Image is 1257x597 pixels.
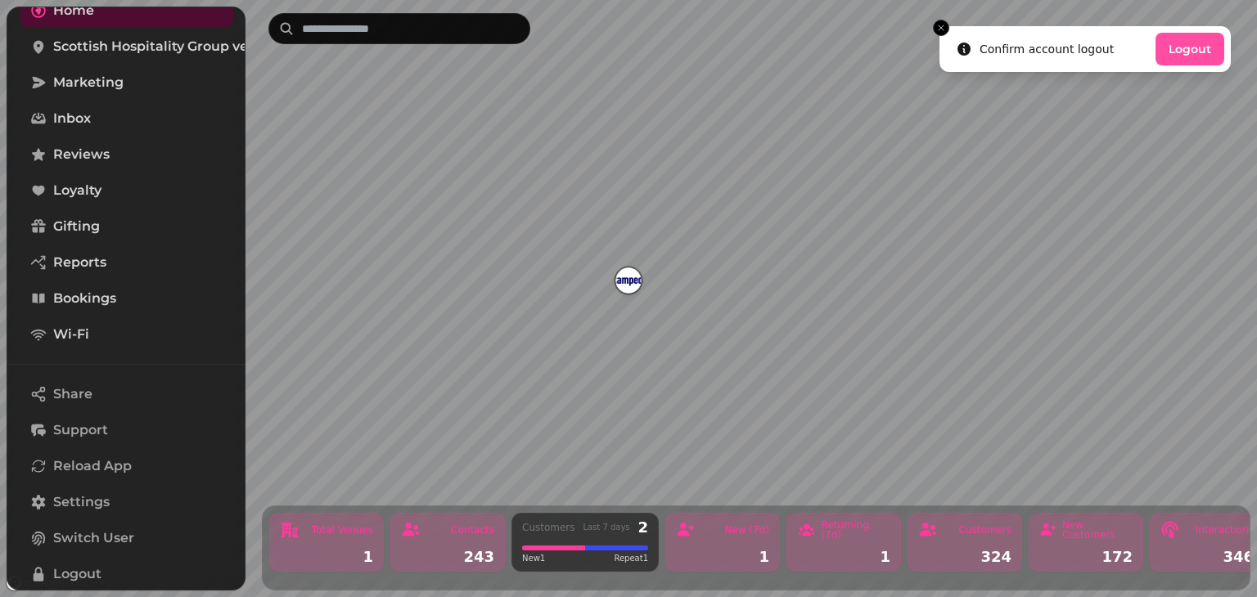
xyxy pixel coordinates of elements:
[53,456,132,476] span: Reload App
[20,30,233,63] a: Scottish Hospitality Group venue
[20,450,233,483] button: Reload App
[20,138,233,171] a: Reviews
[53,217,100,236] span: Gifting
[280,550,373,564] div: 1
[724,525,769,535] div: New (7d)
[20,558,233,590] button: Logout
[20,486,233,518] a: Settings
[53,528,134,548] span: Switch User
[20,174,233,207] a: Loyalty
[522,552,545,564] span: New 1
[583,523,629,532] div: Last 7 days
[1156,33,1224,65] button: Logout
[20,318,233,351] a: Wi-Fi
[53,492,110,512] span: Settings
[312,525,373,535] div: Total Venues
[676,550,769,564] div: 1
[401,550,494,564] div: 243
[53,109,91,128] span: Inbox
[53,289,116,308] span: Bookings
[20,246,233,279] a: Reports
[20,378,233,411] button: Share
[53,1,94,20] span: Home
[20,522,233,554] button: Switch User
[20,102,233,135] a: Inbox
[614,552,648,564] span: Repeat 1
[53,564,101,584] span: Logout
[53,325,89,344] span: Wi-Fi
[451,525,494,535] div: Contacts
[1196,525,1254,535] div: Interactions
[53,37,274,56] span: Scottish Hospitality Group venue
[821,520,890,540] div: Returning (7d)
[980,41,1114,57] div: Confirm account logout
[933,20,949,36] button: Close toast
[53,145,110,164] span: Reviews
[53,253,106,272] span: Reports
[20,282,233,315] a: Bookings
[797,550,890,564] div: 1
[1039,550,1133,564] div: 172
[918,550,1011,564] div: 324
[20,66,233,99] a: Marketing
[638,520,648,535] div: 2
[53,420,108,440] span: Support
[615,267,642,298] div: Map marker
[53,181,101,200] span: Loyalty
[958,525,1011,535] div: Customers
[1062,520,1133,540] div: New Customers
[20,414,233,447] button: Support
[1160,550,1254,564] div: 346
[53,73,124,92] span: Marketing
[615,267,642,294] button: Scottish Hospitality Group venue
[20,210,233,243] a: Gifting
[522,523,575,532] div: Customers
[53,384,92,404] span: Share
